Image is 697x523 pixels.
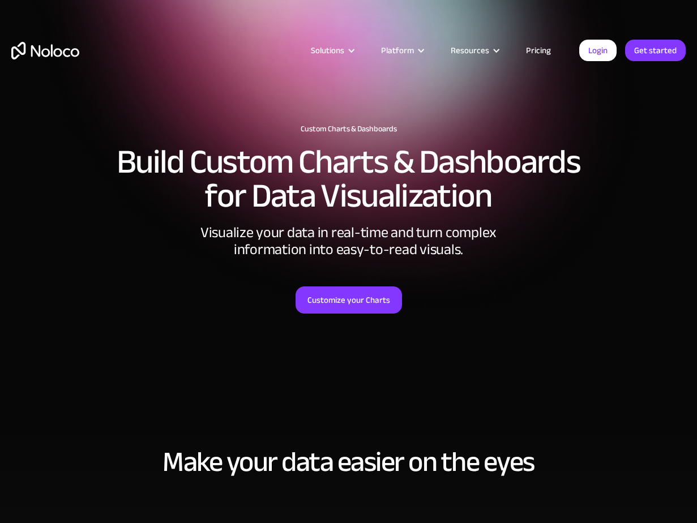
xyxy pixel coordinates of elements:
[11,145,686,213] h2: Build Custom Charts & Dashboards for Data Visualization
[11,42,79,59] a: home
[179,224,519,258] div: Visualize your data in real-time and turn complex information into easy-to-read visuals.
[512,43,565,58] a: Pricing
[437,43,512,58] div: Resources
[297,43,367,58] div: Solutions
[311,43,344,58] div: Solutions
[579,40,617,61] a: Login
[381,43,414,58] div: Platform
[11,125,686,134] h1: Custom Charts & Dashboards
[11,447,686,477] h2: Make your data easier on the eyes
[451,43,489,58] div: Resources
[296,286,402,314] a: Customize your Charts
[625,40,686,61] a: Get started
[367,43,437,58] div: Platform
